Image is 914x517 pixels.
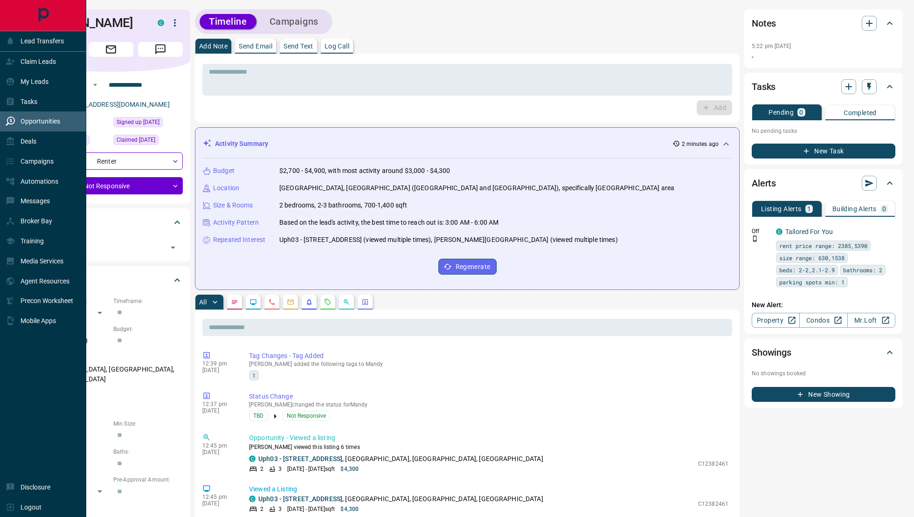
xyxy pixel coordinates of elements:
[213,200,253,210] p: Size & Rooms
[200,14,256,29] button: Timeline
[698,500,728,508] p: C12382461
[215,139,268,149] p: Activity Summary
[202,367,235,373] p: [DATE]
[752,43,791,49] p: 5:22 pm [DATE]
[287,411,326,420] span: Not Responsive
[39,211,183,234] div: Tags
[202,442,235,449] p: 12:45 pm
[249,401,728,408] p: [PERSON_NAME] changed the status for Mandy
[752,369,895,378] p: No showings booked
[260,505,263,513] p: 2
[324,298,332,306] svg: Requests
[752,313,800,328] a: Property
[287,298,294,306] svg: Emails
[752,124,895,138] p: No pending tasks
[260,14,328,29] button: Campaigns
[213,183,239,193] p: Location
[249,361,728,367] p: [PERSON_NAME] added the following tags to Mandy
[752,227,770,235] p: Off
[305,298,313,306] svg: Listing Alerts
[752,144,895,159] button: New Task
[752,12,895,34] div: Notes
[752,52,895,62] p: -
[779,277,845,287] span: parking spots min: 1
[90,79,101,90] button: Open
[249,443,728,451] p: [PERSON_NAME] viewed this listing 6 times
[769,109,794,116] p: Pending
[340,505,359,513] p: $4,300
[258,494,543,504] p: , [GEOGRAPHIC_DATA], [GEOGRAPHIC_DATA], [GEOGRAPHIC_DATA]
[199,43,228,49] p: Add Note
[39,15,144,30] h1: [PERSON_NAME]
[39,353,183,362] p: Areas Searched:
[752,76,895,98] div: Tasks
[776,228,782,235] div: condos.ca
[113,297,183,305] p: Timeframe:
[361,298,369,306] svg: Agent Actions
[343,298,350,306] svg: Opportunities
[752,176,776,191] h2: Alerts
[752,79,776,94] h2: Tasks
[231,298,238,306] svg: Notes
[249,496,256,502] div: condos.ca
[213,218,259,227] p: Activity Pattern
[113,135,183,148] div: Thu Oct 09 2025
[279,235,618,245] p: Uph03 - [STREET_ADDRESS] (viewed multiple times), [PERSON_NAME][GEOGRAPHIC_DATA] (viewed multiple...
[752,345,791,360] h2: Showings
[64,101,170,108] a: [EMAIL_ADDRESS][DOMAIN_NAME]
[279,218,499,227] p: Based on the lead's activity, the best time to reach out is: 3:00 AM - 6:00 AM
[213,235,265,245] p: Repeated Interest
[117,135,155,145] span: Claimed [DATE]
[785,228,833,235] a: Tailored For You
[287,505,335,513] p: [DATE] - [DATE] sqft
[202,449,235,455] p: [DATE]
[752,387,895,402] button: New Showing
[844,110,877,116] p: Completed
[39,503,183,512] p: Credit Score:
[278,465,282,473] p: 3
[39,392,183,400] p: Motivation:
[203,135,732,152] div: Activity Summary2 minutes ago
[113,117,183,130] div: Thu Oct 09 2025
[158,20,164,26] div: condos.ca
[807,206,811,212] p: 1
[438,259,497,275] button: Regenerate
[832,206,877,212] p: Building Alerts
[752,341,895,364] div: Showings
[249,484,728,494] p: Viewed a Listing
[166,241,180,254] button: Open
[249,392,728,401] p: Status Change
[249,455,256,462] div: condos.ca
[752,16,776,31] h2: Notes
[39,152,183,170] div: Renter
[279,166,450,176] p: $2,700 - $4,900, with most activity around $3,000 - $4,300
[113,325,183,333] p: Budget:
[117,117,159,127] span: Signed up [DATE]
[249,351,728,361] p: Tag Changes - Tag Added
[258,495,342,503] a: Uph03 - [STREET_ADDRESS]
[113,420,183,428] p: Min Size:
[239,43,272,49] p: Send Email
[138,42,183,57] span: Message
[761,206,802,212] p: Listing Alerts
[202,494,235,500] p: 12:45 pm
[752,235,758,242] svg: Push Notification Only
[340,465,359,473] p: $4,300
[799,109,803,116] p: 0
[779,265,835,275] span: beds: 2-2,2.1-2.9
[249,433,728,443] p: Opportunity - Viewed a listing
[199,299,207,305] p: All
[779,241,867,250] span: rent price range: 2385,5390
[253,411,263,420] span: TBD
[752,172,895,194] div: Alerts
[779,253,845,262] span: size range: 630,1538
[213,166,235,176] p: Budget
[202,407,235,414] p: [DATE]
[843,265,882,275] span: bathrooms: 2
[202,360,235,367] p: 12:39 pm
[278,505,282,513] p: 3
[682,140,719,148] p: 2 minutes ago
[252,371,256,380] span: 1
[284,43,313,49] p: Send Text
[39,177,183,194] div: Not Responsive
